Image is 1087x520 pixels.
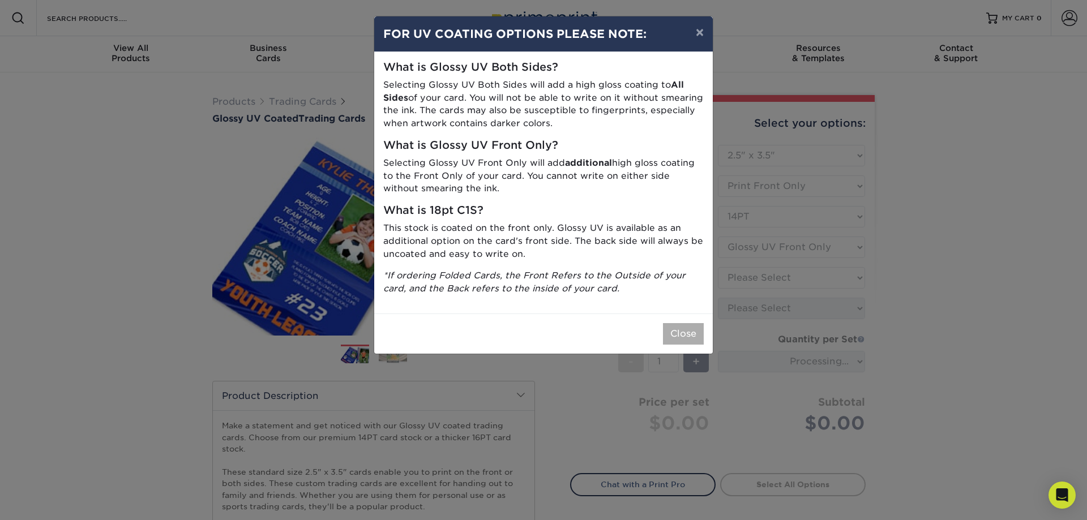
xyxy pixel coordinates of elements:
h4: FOR UV COATING OPTIONS PLEASE NOTE: [383,25,704,42]
button: Close [663,323,704,345]
strong: additional [565,157,612,168]
h5: What is Glossy UV Both Sides? [383,61,704,74]
button: × [687,16,713,48]
p: Selecting Glossy UV Front Only will add high gloss coating to the Front Only of your card. You ca... [383,157,704,195]
h5: What is 18pt C1S? [383,204,704,217]
div: Open Intercom Messenger [1049,482,1076,509]
i: *If ordering Folded Cards, the Front Refers to the Outside of your card, and the Back refers to t... [383,270,686,294]
strong: All Sides [383,79,684,103]
p: This stock is coated on the front only. Glossy UV is available as an additional option on the car... [383,222,704,260]
p: Selecting Glossy UV Both Sides will add a high gloss coating to of your card. You will not be abl... [383,79,704,130]
h5: What is Glossy UV Front Only? [383,139,704,152]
